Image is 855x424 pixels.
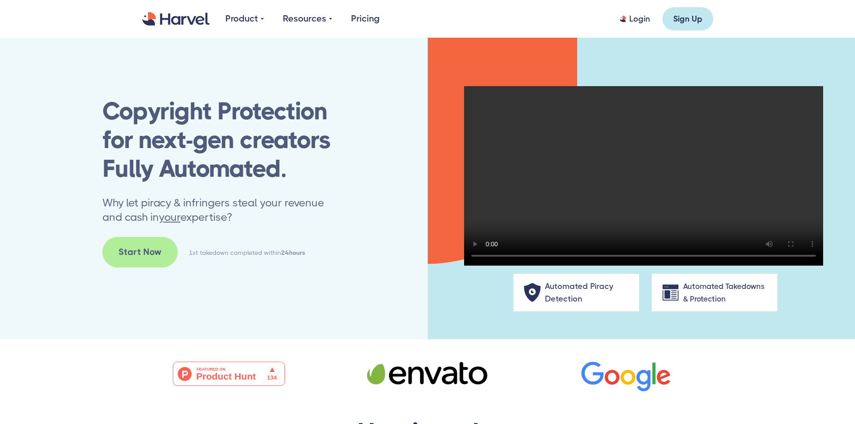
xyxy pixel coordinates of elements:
[683,280,765,305] div: Automated Takedowns & Protection
[620,13,650,24] a: Login
[102,97,332,183] h1: Copyright Protection for next-gen creators Fully Automated.
[118,245,162,259] div: Start Now
[283,12,326,26] div: Resources
[159,211,180,223] span: your
[281,249,305,256] strong: 24hours
[173,362,285,386] img: Harvel - Copyright protection for next-gen creators | Product Hunt
[102,237,178,267] a: Start Now
[142,12,210,26] a: home
[545,280,627,305] div: Automated Piracy Detection
[225,12,258,26] div: Product
[102,196,325,224] p: Why let piracy & infringers steal your revenue and cash in expertise?
[629,13,650,24] div: Login
[581,362,671,392] img: Automated Google DMCA Copyright Protection - Harvel.io
[225,12,264,26] div: Product
[283,12,332,26] div: Resources
[662,7,713,31] a: Sign Up
[673,13,702,24] div: Sign Up
[367,362,488,386] img: Automated Envato Copyright Protection - Harvel.io
[189,246,305,259] div: 1st takedown completed within
[351,12,380,26] a: Pricing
